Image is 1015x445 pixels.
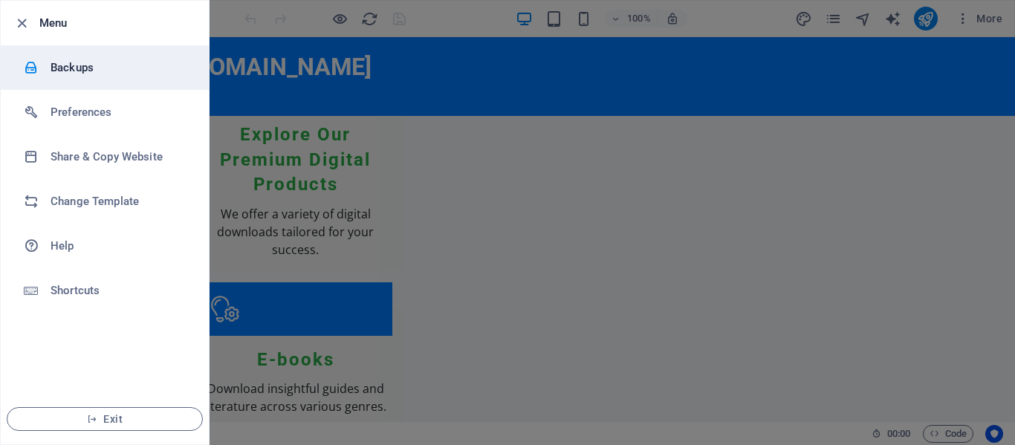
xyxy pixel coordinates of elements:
[19,413,190,425] span: Exit
[51,148,188,166] h6: Share & Copy Website
[51,103,188,121] h6: Preferences
[7,407,203,431] button: Exit
[51,237,188,255] h6: Help
[51,192,188,210] h6: Change Template
[1,224,209,268] a: Help
[51,59,188,77] h6: Backups
[39,14,197,32] h6: Menu
[51,282,188,299] h6: Shortcuts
